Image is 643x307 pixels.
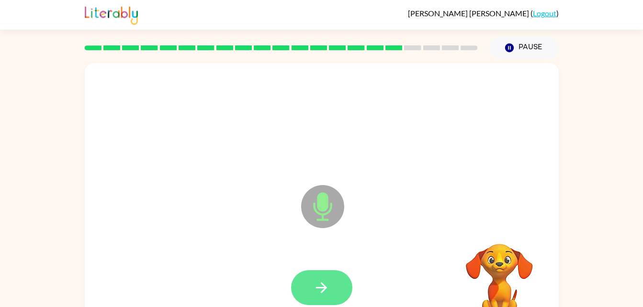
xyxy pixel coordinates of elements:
button: Pause [489,37,559,59]
a: Logout [533,9,556,18]
span: [PERSON_NAME] [PERSON_NAME] [408,9,530,18]
img: Literably [85,4,138,25]
div: ( ) [408,9,559,18]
